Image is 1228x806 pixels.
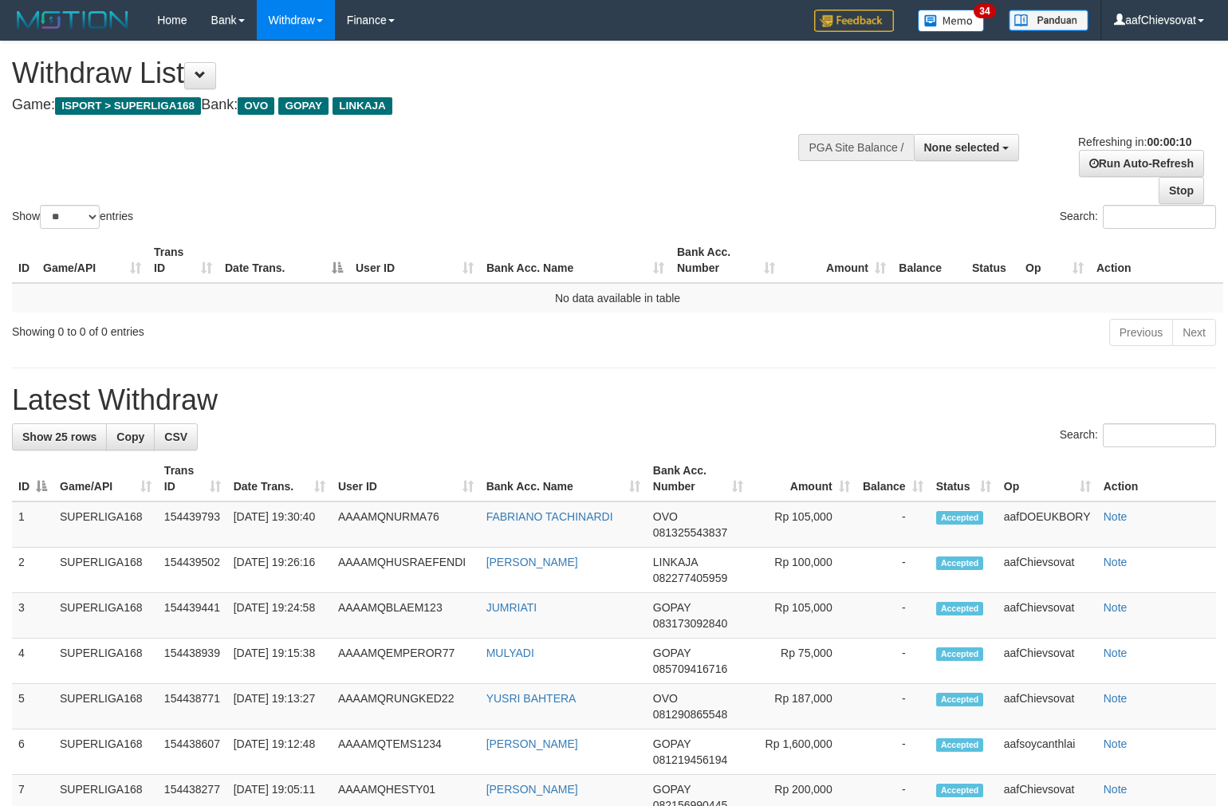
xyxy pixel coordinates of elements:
[974,4,995,18] span: 34
[998,456,1097,501] th: Op: activate to sort column ascending
[158,456,227,501] th: Trans ID: activate to sort column ascending
[1104,783,1128,796] a: Note
[53,684,158,729] td: SUPERLIGA168
[653,783,691,796] span: GOPAY
[1060,423,1216,447] label: Search:
[227,593,332,639] td: [DATE] 19:24:58
[22,431,96,443] span: Show 25 rows
[332,684,480,729] td: AAAAMQRUNGKED22
[936,693,984,706] span: Accepted
[653,737,691,750] span: GOPAY
[480,456,647,501] th: Bank Acc. Name: activate to sort column ascending
[930,456,998,501] th: Status: activate to sort column ascending
[238,97,274,115] span: OVO
[227,501,332,548] td: [DATE] 19:30:40
[227,684,332,729] td: [DATE] 19:13:27
[936,556,984,570] span: Accepted
[227,548,332,593] td: [DATE] 19:26:16
[218,238,349,283] th: Date Trans.: activate to sort column descending
[671,238,781,283] th: Bank Acc. Number: activate to sort column ascending
[158,548,227,593] td: 154439502
[332,729,480,775] td: AAAAMQTEMS1234
[750,593,856,639] td: Rp 105,000
[1090,238,1223,283] th: Action
[1109,319,1173,346] a: Previous
[1019,238,1090,283] th: Op: activate to sort column ascending
[12,8,133,32] img: MOTION_logo.png
[227,639,332,684] td: [DATE] 19:15:38
[332,593,480,639] td: AAAAMQBLAEM123
[653,708,727,721] span: Copy 081290865548 to clipboard
[653,510,678,523] span: OVO
[53,501,158,548] td: SUPERLIGA168
[158,639,227,684] td: 154438939
[924,141,1000,154] span: None selected
[1060,205,1216,229] label: Search:
[227,729,332,775] td: [DATE] 19:12:48
[332,639,480,684] td: AAAAMQEMPEROR77
[164,431,187,443] span: CSV
[936,602,984,615] span: Accepted
[12,684,53,729] td: 5
[40,205,100,229] select: Showentries
[12,384,1216,416] h1: Latest Withdraw
[653,647,691,659] span: GOPAY
[12,639,53,684] td: 4
[998,501,1097,548] td: aafDOEUKBORY
[1104,556,1128,568] a: Note
[148,238,218,283] th: Trans ID: activate to sort column ascending
[486,692,577,705] a: YUSRI BAHTERA
[154,423,198,450] a: CSV
[647,456,750,501] th: Bank Acc. Number: activate to sort column ascending
[998,548,1097,593] td: aafChievsovat
[158,501,227,548] td: 154439793
[349,238,480,283] th: User ID: activate to sort column ascending
[486,783,578,796] a: [PERSON_NAME]
[653,662,727,675] span: Copy 085709416716 to clipboard
[12,501,53,548] td: 1
[116,431,144,443] span: Copy
[750,456,856,501] th: Amount: activate to sort column ascending
[12,548,53,593] td: 2
[998,639,1097,684] td: aafChievsovat
[12,317,500,340] div: Showing 0 to 0 of 0 entries
[856,639,930,684] td: -
[1103,423,1216,447] input: Search:
[12,238,37,283] th: ID
[856,729,930,775] td: -
[480,238,671,283] th: Bank Acc. Name: activate to sort column ascending
[332,501,480,548] td: AAAAMQNURMA76
[158,729,227,775] td: 154438607
[750,729,856,775] td: Rp 1,600,000
[1104,692,1128,705] a: Note
[486,647,534,659] a: MULYADI
[781,238,892,283] th: Amount: activate to sort column ascending
[53,456,158,501] th: Game/API: activate to sort column ascending
[936,511,984,525] span: Accepted
[998,593,1097,639] td: aafChievsovat
[936,784,984,797] span: Accepted
[12,57,803,89] h1: Withdraw List
[486,737,578,750] a: [PERSON_NAME]
[798,134,913,161] div: PGA Site Balance /
[486,556,578,568] a: [PERSON_NAME]
[278,97,329,115] span: GOPAY
[856,456,930,501] th: Balance: activate to sort column ascending
[1104,737,1128,750] a: Note
[37,238,148,283] th: Game/API: activate to sort column ascending
[856,548,930,593] td: -
[653,601,691,614] span: GOPAY
[1079,150,1204,177] a: Run Auto-Refresh
[918,10,985,32] img: Button%20Memo.svg
[1172,319,1216,346] a: Next
[1104,647,1128,659] a: Note
[12,593,53,639] td: 3
[966,238,1019,283] th: Status
[750,501,856,548] td: Rp 105,000
[653,617,727,630] span: Copy 083173092840 to clipboard
[55,97,201,115] span: ISPORT > SUPERLIGA168
[1103,205,1216,229] input: Search:
[53,548,158,593] td: SUPERLIGA168
[653,556,698,568] span: LINKAJA
[1147,136,1191,148] strong: 00:00:10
